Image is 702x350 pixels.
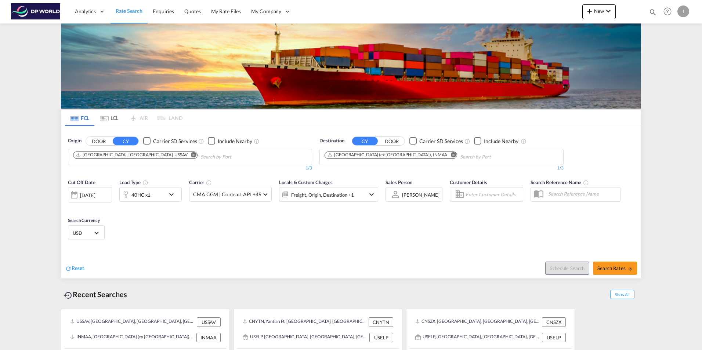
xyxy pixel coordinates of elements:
[279,187,378,202] div: Freight Origin Destination Factory Stuffingicon-chevron-down
[80,192,95,198] div: [DATE]
[319,165,564,171] div: 1/3
[254,138,260,144] md-icon: Unchecked: Ignores neighbouring ports when fetching rates.Checked : Includes neighbouring ports w...
[593,262,637,275] button: Search Ratesicon-arrow-right
[76,152,188,158] div: Savannah, GA, USSAV
[61,23,641,109] img: LCL+%26+FCL+BACKGROUND.png
[677,6,689,17] div: J
[661,5,674,18] span: Help
[72,265,84,271] span: Reset
[196,333,221,342] div: INMAA
[323,149,533,163] md-chips-wrap: Chips container. Use arrow keys to select chips.
[460,151,530,163] input: Chips input.
[464,138,470,144] md-icon: Unchecked: Search for CY (Container Yard) services for all selected carriers.Checked : Search for...
[64,291,73,300] md-icon: icon-backup-restore
[279,179,333,185] span: Locals & Custom Charges
[184,8,200,14] span: Quotes
[466,189,521,200] input: Enter Customer Details
[627,266,633,271] md-icon: icon-arrow-right
[198,138,204,144] md-icon: Unchecked: Search for CY (Container Yard) services for all selected carriers.Checked : Search for...
[65,265,84,273] div: icon-refreshReset
[65,110,94,126] md-tab-item: FCL
[116,8,142,14] span: Rate Search
[68,179,95,185] span: Cut Off Date
[369,317,393,327] div: CNYTN
[649,8,657,16] md-icon: icon-magnify
[583,180,589,186] md-icon: Your search will be saved by the below given name
[86,137,112,145] button: DOOR
[401,189,440,200] md-select: Sales Person: Joe Estrada
[251,8,281,15] span: My Company
[189,179,212,185] span: Carrier
[649,8,657,19] div: icon-magnify
[167,190,180,199] md-icon: icon-chevron-down
[402,192,439,198] div: [PERSON_NAME]
[197,317,221,327] div: USSAV
[143,137,197,145] md-checkbox: Checkbox No Ink
[521,138,526,144] md-icon: Unchecked: Ignores neighbouring ports when fetching rates.Checked : Includes neighbouring ports w...
[94,110,124,126] md-tab-item: LCL
[327,152,449,158] div: Press delete to remove this chip.
[153,138,197,145] div: Carrier SD Services
[72,227,101,238] md-select: Select Currency: $ USDUnited States Dollar
[419,138,463,145] div: Carrier SD Services
[582,4,616,19] button: icon-plus 400-fgNewicon-chevron-down
[68,137,81,145] span: Origin
[474,137,518,145] md-checkbox: Checkbox No Ink
[243,317,367,327] div: CNYTN, Yantian Pt, China, Greater China & Far East Asia, Asia Pacific
[72,149,273,163] md-chips-wrap: Chips container. Use arrow keys to select chips.
[450,179,487,185] span: Customer Details
[542,333,566,342] div: USELP
[61,126,641,278] div: OriginDOOR CY Checkbox No InkUnchecked: Search for CY (Container Yard) services for all selected ...
[11,3,61,20] img: c08ca190194411f088ed0f3ba295208c.png
[369,333,393,342] div: USELP
[386,179,412,185] span: Sales Person
[585,7,594,15] md-icon: icon-plus 400-fg
[367,190,376,199] md-icon: icon-chevron-down
[76,152,189,158] div: Press delete to remove this chip.
[153,8,174,14] span: Enquiries
[65,265,72,272] md-icon: icon-refresh
[610,290,634,299] span: Show All
[544,188,620,199] input: Search Reference Name
[243,333,368,342] div: USELP, El Paso, TX, United States, North America, Americas
[73,230,93,236] span: USD
[70,333,195,342] div: INMAA, Chennai (ex Madras), India, Indian Subcontinent, Asia Pacific
[142,180,148,186] md-icon: icon-information-outline
[409,137,463,145] md-checkbox: Checkbox No Ink
[597,265,633,271] span: Search Rates
[68,165,312,171] div: 1/3
[70,317,195,327] div: USSAV, Savannah, GA, United States, North America, Americas
[379,137,405,145] button: DOOR
[68,187,112,203] div: [DATE]
[193,191,261,198] span: CMA CGM | Contract API +49
[119,179,148,185] span: Load Type
[75,8,96,15] span: Analytics
[186,152,197,159] button: Remove
[319,137,344,145] span: Destination
[208,137,252,145] md-checkbox: Checkbox No Ink
[604,7,613,15] md-icon: icon-chevron-down
[200,151,270,163] input: Chips input.
[446,152,457,159] button: Remove
[218,138,252,145] div: Include Nearby
[484,138,518,145] div: Include Nearby
[415,317,540,327] div: CNSZX, Shenzhen, China, Greater China & Far East Asia, Asia Pacific
[119,187,182,202] div: 40HC x1icon-chevron-down
[68,202,73,212] md-datepicker: Select
[545,262,589,275] button: Note: By default Schedule search will only considerorigin ports, destination ports and cut off da...
[61,286,130,303] div: Recent Searches
[113,137,138,145] button: CY
[585,8,613,14] span: New
[542,317,566,327] div: CNSZX
[131,190,151,200] div: 40HC x1
[68,218,100,223] span: Search Currency
[531,179,589,185] span: Search Reference Name
[206,180,212,186] md-icon: The selected Trucker/Carrierwill be displayed in the rate results If the rates are from another f...
[211,8,241,14] span: My Rate Files
[415,333,540,342] div: USELP, El Paso, TX, United States, North America, Americas
[661,5,677,18] div: Help
[65,110,182,126] md-pagination-wrapper: Use the left and right arrow keys to navigate between tabs
[291,190,354,200] div: Freight Origin Destination Factory Stuffing
[327,152,447,158] div: Chennai (ex Madras), INMAA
